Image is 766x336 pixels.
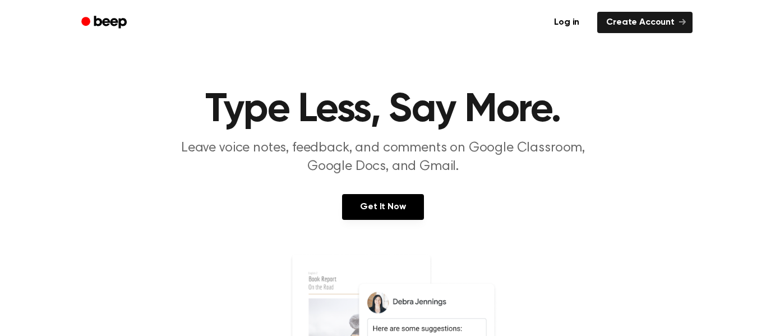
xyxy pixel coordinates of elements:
h1: Type Less, Say More. [96,90,670,130]
a: Log in [543,10,590,35]
a: Create Account [597,12,693,33]
a: Get It Now [342,194,423,220]
a: Beep [73,12,137,34]
p: Leave voice notes, feedback, and comments on Google Classroom, Google Docs, and Gmail. [168,139,598,176]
